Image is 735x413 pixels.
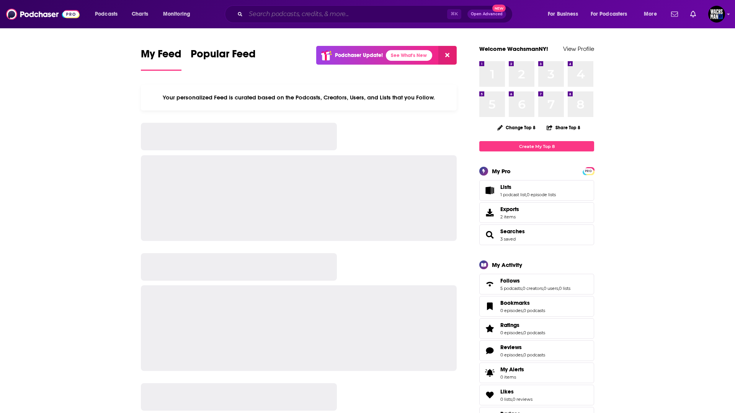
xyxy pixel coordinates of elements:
a: Reviews [500,344,545,351]
a: Show notifications dropdown [687,8,699,21]
span: Lists [479,180,594,201]
span: Podcasts [95,9,118,20]
a: Likes [500,388,532,395]
button: Show profile menu [708,6,725,23]
a: Bookmarks [482,301,497,312]
span: , [523,352,523,358]
a: 0 creators [523,286,543,291]
span: Bookmarks [479,296,594,317]
a: Bookmarks [500,299,545,306]
a: Follows [482,279,497,289]
span: Ratings [479,318,594,339]
span: , [543,286,544,291]
span: My Feed [141,47,181,65]
button: open menu [639,8,666,20]
span: , [558,286,559,291]
span: Reviews [479,340,594,361]
a: Searches [500,228,525,235]
span: Charts [132,9,148,20]
a: Exports [479,202,594,223]
a: Charts [127,8,153,20]
a: My Feed [141,47,181,71]
span: Exports [482,207,497,218]
p: Podchaser Update! [335,52,383,59]
a: PRO [584,168,593,174]
a: 0 podcasts [523,352,545,358]
span: Lists [500,184,511,190]
span: Exports [500,206,519,213]
div: My Pro [492,167,511,175]
span: ⌘ K [447,9,461,19]
span: My Alerts [500,366,524,373]
div: My Activity [492,261,522,268]
span: , [523,330,523,335]
a: 3 saved [500,236,516,242]
a: 1 podcast list [500,192,526,197]
a: 0 episodes [500,352,523,358]
a: 5 podcasts [500,286,522,291]
a: My Alerts [479,363,594,383]
a: Create My Top 8 [479,141,594,151]
span: Follows [500,277,520,284]
a: 0 lists [559,286,570,291]
button: open menu [586,8,639,20]
a: 0 episode lists [527,192,556,197]
a: 0 podcasts [523,308,545,313]
button: open menu [90,8,127,20]
span: 2 items [500,214,519,220]
a: Likes [482,390,497,400]
button: Open AdvancedNew [467,10,506,19]
span: 0 items [500,374,524,380]
button: open menu [542,8,588,20]
span: Likes [500,388,514,395]
span: New [492,5,506,12]
img: Podchaser - Follow, Share and Rate Podcasts [6,7,80,21]
a: Welcome WachsmanNY! [479,45,548,52]
a: Searches [482,229,497,240]
span: , [526,192,527,197]
span: Bookmarks [500,299,530,306]
span: For Business [548,9,578,20]
span: , [523,308,523,313]
div: Your personalized Feed is curated based on the Podcasts, Creators, Users, and Lists that you Follow. [141,85,457,111]
span: Logged in as WachsmanNY [708,6,725,23]
a: See What's New [386,50,432,61]
span: More [644,9,657,20]
span: Open Advanced [471,12,503,16]
a: Lists [500,184,556,190]
input: Search podcasts, credits, & more... [246,8,447,20]
a: 0 episodes [500,308,523,313]
a: Reviews [482,345,497,356]
span: Ratings [500,322,519,328]
a: Show notifications dropdown [668,8,681,21]
a: Ratings [482,323,497,334]
a: 0 reviews [513,397,532,402]
button: open menu [158,8,200,20]
span: Reviews [500,344,522,351]
a: Lists [482,185,497,196]
span: Likes [479,385,594,405]
a: Popular Feed [191,47,256,71]
a: Follows [500,277,570,284]
span: For Podcasters [591,9,627,20]
button: Change Top 8 [493,123,540,132]
span: My Alerts [482,367,497,378]
a: 0 lists [500,397,512,402]
a: 0 users [544,286,558,291]
span: Popular Feed [191,47,256,65]
span: Monitoring [163,9,190,20]
a: Ratings [500,322,545,328]
a: 0 podcasts [523,330,545,335]
a: 0 episodes [500,330,523,335]
div: Search podcasts, credits, & more... [232,5,520,23]
span: Follows [479,274,594,294]
button: Share Top 8 [546,120,581,135]
a: View Profile [563,45,594,52]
